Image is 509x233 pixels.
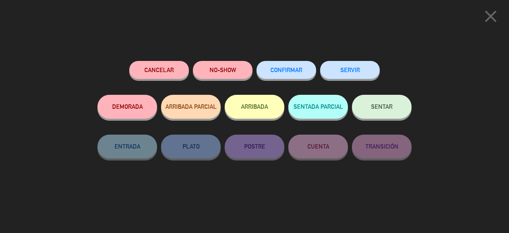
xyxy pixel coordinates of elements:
button: POSTRE [225,135,284,159]
button: SERVIR [320,61,380,79]
span: ARRIBADA PARCIAL [165,103,217,110]
button: close [478,6,503,29]
button: Cancelar [129,61,189,79]
span: CONFIRMAR [270,67,302,73]
i: close [481,6,501,26]
button: ARRIBADA PARCIAL [161,95,221,119]
button: TRANSICIÓN [352,135,412,159]
button: CONFIRMAR [256,61,316,79]
span: SENTAR [371,103,392,110]
button: ARRIBADA [225,95,284,119]
button: DEMORADA [97,95,157,119]
button: PLATO [161,135,221,159]
button: SENTADA PARCIAL [288,95,348,119]
button: CUENTA [288,135,348,159]
button: SENTAR [352,95,412,119]
button: NO-SHOW [193,61,253,79]
button: ENTRADA [97,135,157,159]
